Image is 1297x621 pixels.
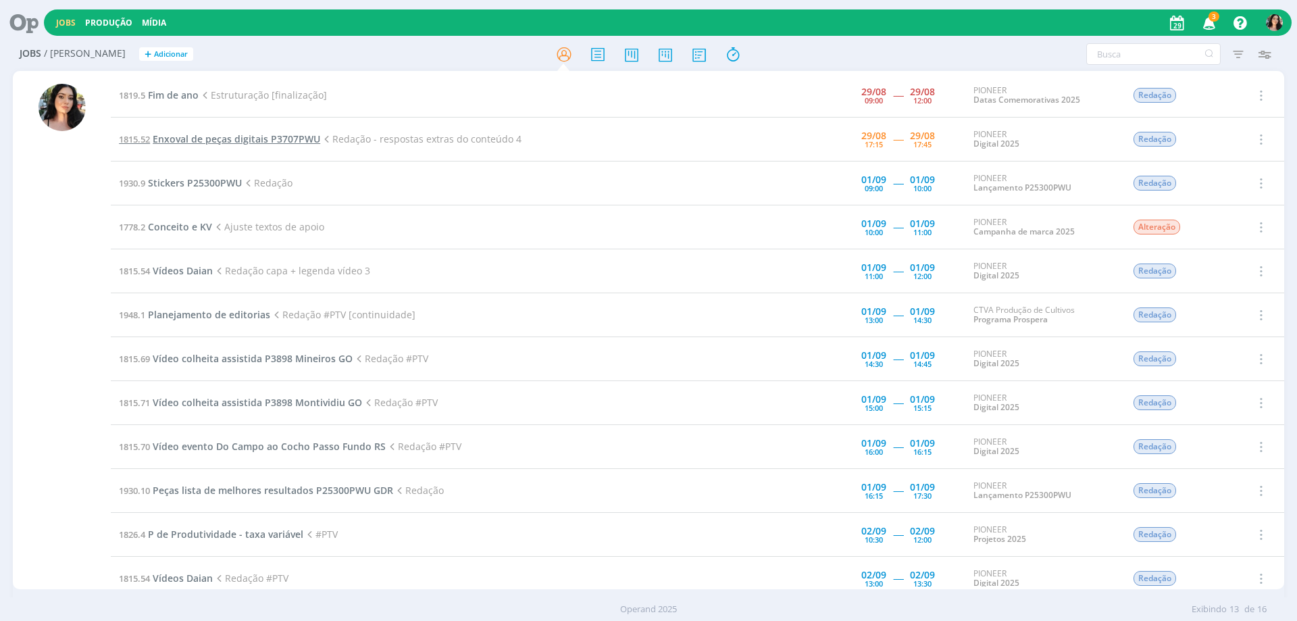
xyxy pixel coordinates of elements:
[153,572,213,585] span: Vídeos Daian
[861,175,886,184] div: 01/09
[973,437,1113,457] div: PIONEER
[865,448,883,455] div: 16:00
[973,86,1113,105] div: PIONEER
[973,138,1019,149] a: Digital 2025
[119,352,353,365] a: 1815.69Vídeo colheita assistida P3898 Mineiros GO
[119,353,150,365] span: 1815.69
[861,219,886,228] div: 01/09
[973,357,1019,369] a: Digital 2025
[865,404,883,412] div: 15:00
[1134,351,1176,366] span: Redação
[893,352,903,365] span: -----
[148,220,212,233] span: Conceito e KV
[119,309,145,321] span: 1948.1
[270,308,415,321] span: Redação #PTV [continuidade]
[39,84,86,131] img: T
[153,440,386,453] span: Vídeo evento Do Campo ao Cocho Passo Fundo RS
[910,439,935,448] div: 01/09
[973,226,1075,237] a: Campanha de marca 2025
[973,569,1113,589] div: PIONEER
[973,314,1048,325] a: Programa Prospera
[199,89,327,101] span: Estruturação [finalização]
[910,263,935,272] div: 01/09
[865,316,883,324] div: 13:00
[910,482,935,492] div: 01/09
[119,89,199,101] a: 1819.5Fim de ano
[119,132,320,145] a: 1815.52Enxoval de peças digitais P3707PWU
[119,440,386,453] a: 1815.70Vídeo evento Do Campo ao Cocho Passo Fundo RS
[893,89,903,101] span: -----
[913,97,932,104] div: 12:00
[973,349,1113,369] div: PIONEER
[362,396,438,409] span: Redação #PTV
[913,360,932,368] div: 14:45
[893,528,903,541] span: -----
[861,263,886,272] div: 01/09
[1265,11,1283,34] button: T
[148,176,242,189] span: Stickers P25300PWU
[1229,603,1239,616] span: 13
[119,265,150,277] span: 1815.54
[893,264,903,277] span: -----
[119,572,213,585] a: 1815.54Vídeos Daian
[1194,11,1222,35] button: 3
[893,176,903,189] span: -----
[910,307,935,316] div: 01/09
[119,308,270,321] a: 1948.1Planejamento de editorias
[213,264,370,277] span: Redação capa + legenda vídeo 3
[1209,11,1219,22] span: 3
[973,182,1071,193] a: Lançamento P25300PWU
[973,577,1019,589] a: Digital 2025
[119,220,212,233] a: 1778.2Conceito e KV
[973,533,1026,545] a: Projetos 2025
[1134,395,1176,410] span: Redação
[1134,176,1176,191] span: Redação
[303,528,338,541] span: #PTV
[865,272,883,280] div: 11:00
[44,48,126,59] span: / [PERSON_NAME]
[893,572,903,585] span: -----
[861,570,886,580] div: 02/09
[861,395,886,404] div: 01/09
[119,528,303,541] a: 1826.4P de Produtividade - taxa variável
[973,489,1071,501] a: Lançamento P25300PWU
[353,352,428,365] span: Redação #PTV
[213,572,288,585] span: Redação #PTV
[973,401,1019,413] a: Digital 2025
[893,396,903,409] span: -----
[148,89,199,101] span: Fim de ano
[119,221,145,233] span: 1778.2
[973,174,1113,193] div: PIONEER
[1134,439,1176,454] span: Redação
[913,272,932,280] div: 12:00
[893,440,903,453] span: -----
[893,132,903,145] span: -----
[1134,132,1176,147] span: Redação
[913,228,932,236] div: 11:00
[910,395,935,404] div: 01/09
[913,316,932,324] div: 14:30
[913,184,932,192] div: 10:00
[973,525,1113,545] div: PIONEER
[85,17,132,28] a: Produção
[893,484,903,497] span: -----
[973,305,1113,325] div: CTVA Produção de Cultivos
[1244,603,1254,616] span: de
[865,97,883,104] div: 09:00
[861,87,886,97] div: 29/08
[861,439,886,448] div: 01/09
[913,492,932,499] div: 17:30
[119,485,150,497] span: 1930.10
[1192,603,1227,616] span: Exibindo
[148,528,303,541] span: P de Produtividade - taxa variável
[1266,14,1283,31] img: T
[865,580,883,587] div: 13:00
[119,572,150,585] span: 1815.54
[119,397,150,409] span: 1815.71
[910,87,935,97] div: 29/08
[913,580,932,587] div: 13:30
[913,536,932,543] div: 12:00
[910,219,935,228] div: 01/09
[973,445,1019,457] a: Digital 2025
[865,536,883,543] div: 10:30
